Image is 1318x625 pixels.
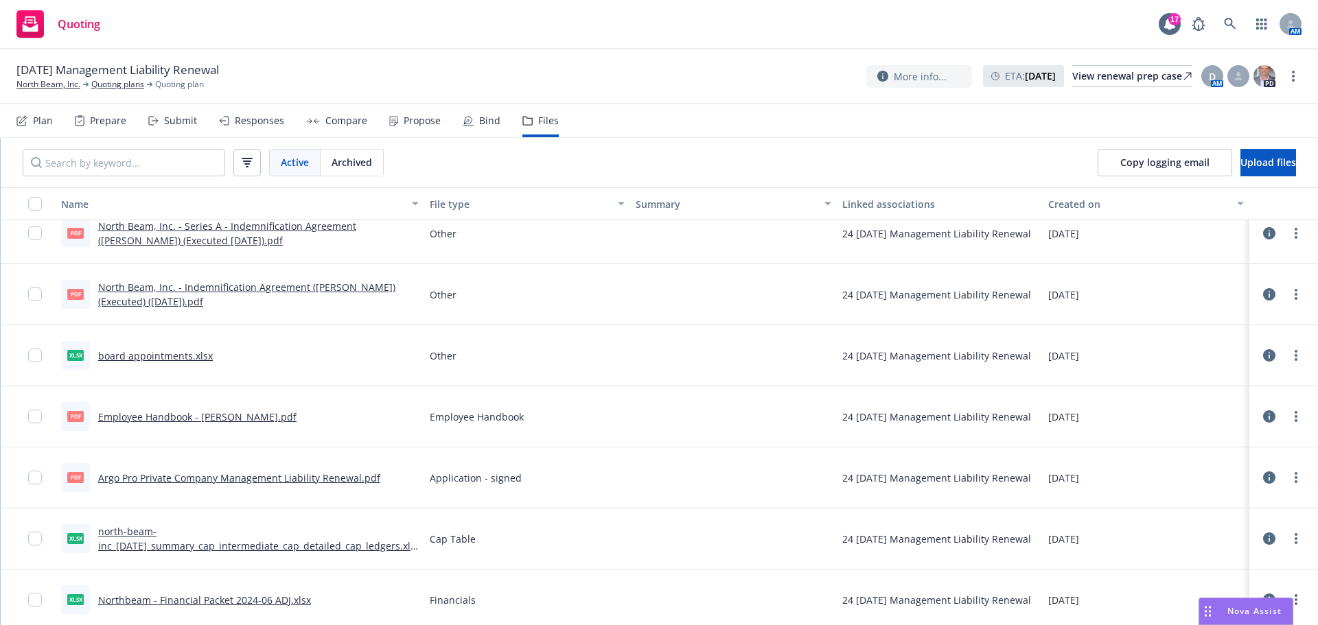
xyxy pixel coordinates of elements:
span: [DATE] [1048,593,1079,607]
span: Upload files [1240,156,1296,169]
span: Quoting [58,19,100,30]
a: board appointments.xlsx [98,349,213,362]
span: [DATE] Management Liability Renewal [16,62,219,78]
div: Files [538,115,559,126]
span: xlsx [67,533,84,543]
span: Other [430,287,456,302]
a: View renewal prep case [1072,65,1192,87]
a: Employee Handbook - [PERSON_NAME].pdf [98,410,297,423]
input: Toggle Row Selected [28,410,42,423]
span: Employee Handbook [430,410,524,424]
span: pdf [67,289,84,299]
div: 17 [1168,13,1181,25]
div: Summary [636,197,816,211]
input: Toggle Row Selected [28,593,42,606]
span: ETA : [1005,69,1056,83]
span: pdf [67,411,84,421]
strong: [DATE] [1025,69,1056,82]
a: more [1288,530,1304,547]
span: [DATE] [1048,471,1079,485]
div: Responses [235,115,284,126]
span: [DATE] [1048,349,1079,363]
a: Argo Pro Private Company Management Liability Renewal.pdf [98,471,380,484]
span: Copy logging email [1120,156,1210,169]
div: Name [61,197,404,211]
button: File type [424,187,631,220]
span: Active [281,155,309,169]
a: Quoting plans [91,78,144,91]
span: Other [430,226,456,241]
span: D [1209,69,1216,84]
button: Upload files [1240,149,1296,176]
span: Quoting plan [155,78,204,91]
a: Quoting [11,5,106,43]
span: Financials [430,593,476,607]
button: Created on [1043,187,1249,220]
a: Search [1216,10,1244,38]
a: Report a Bug [1185,10,1212,38]
span: Application - signed [430,471,522,485]
button: Summary [630,187,837,220]
button: Nova Assist [1199,598,1293,625]
div: 24 [DATE] Management Liability Renewal [842,532,1031,546]
input: Select all [28,197,42,211]
button: More info... [866,65,972,88]
span: Other [430,349,456,363]
a: more [1288,408,1304,425]
div: 24 [DATE] Management Liability Renewal [842,226,1031,241]
div: Propose [404,115,441,126]
a: North Beam, Inc. [16,78,80,91]
a: more [1288,286,1304,303]
div: Created on [1048,197,1229,211]
div: File type [430,197,610,211]
div: Submit [164,115,197,126]
button: Copy logging email [1098,149,1232,176]
div: Compare [325,115,367,126]
span: [DATE] [1048,287,1079,302]
div: Bind [479,115,500,126]
a: Switch app [1248,10,1275,38]
a: North Beam, Inc. - Indemnification Agreement ([PERSON_NAME]) (Executed) ([DATE]).pdf [98,281,395,308]
div: 24 [DATE] Management Liability Renewal [842,593,1031,607]
span: xlsx [67,594,84,604]
button: Name [56,187,424,220]
a: more [1288,469,1304,486]
div: 24 [DATE] Management Liability Renewal [842,410,1031,424]
span: xlsx [67,350,84,360]
span: Archived [332,155,372,169]
div: 24 [DATE] Management Liability Renewal [842,287,1031,302]
div: Prepare [90,115,126,126]
span: [DATE] [1048,532,1079,546]
div: View renewal prep case [1072,66,1192,86]
img: photo [1253,65,1275,87]
div: 24 [DATE] Management Liability Renewal [842,471,1031,485]
a: more [1288,347,1304,364]
div: 24 [DATE] Management Liability Renewal [842,349,1031,363]
div: Linked associations [842,197,1038,211]
span: [DATE] [1048,226,1079,241]
input: Toggle Row Selected [28,349,42,362]
span: More info... [894,69,947,84]
input: Toggle Row Selected [28,226,42,240]
input: Toggle Row Selected [28,471,42,484]
input: Search by keyword... [23,149,225,176]
span: Cap Table [430,532,476,546]
a: more [1285,68,1302,84]
span: Nova Assist [1227,605,1282,617]
button: Linked associations [837,187,1043,220]
span: pdf [67,472,84,482]
input: Toggle Row Selected [28,287,42,301]
span: pdf [67,228,84,238]
a: north-beam-inc_[DATE]_summary_cap_intermediate_cap_detailed_cap_ledgers.xlsx [98,525,415,567]
div: Plan [33,115,53,126]
a: more [1288,591,1304,608]
a: Northbeam - Financial Packet 2024-06 ADJ.xlsx [98,593,311,606]
div: Drag to move [1199,598,1216,624]
input: Toggle Row Selected [28,532,42,545]
a: more [1288,225,1304,241]
span: [DATE] [1048,410,1079,424]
